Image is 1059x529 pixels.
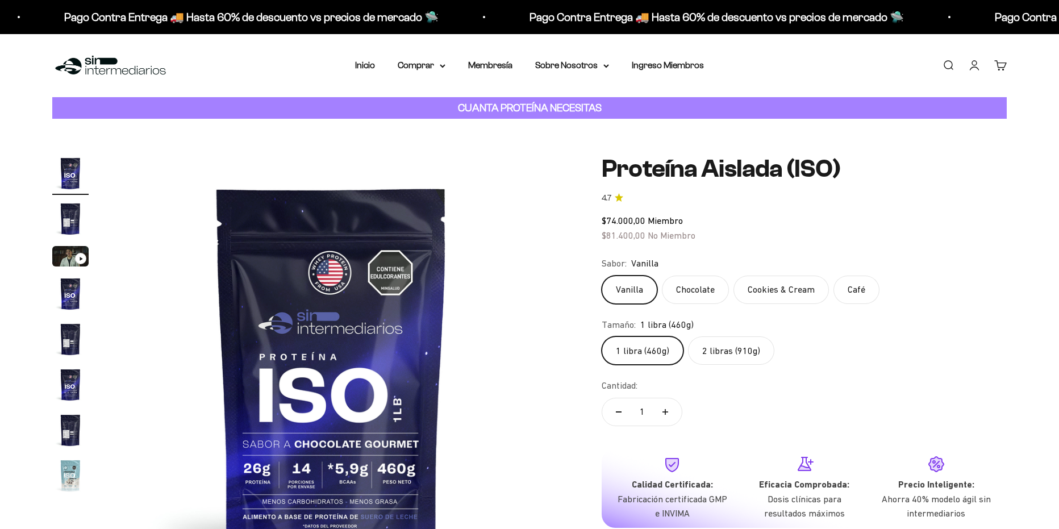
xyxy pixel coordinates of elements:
h1: Proteína Aislada (ISO) [602,155,1007,182]
a: 4.74.7 de 5.0 estrellas [602,192,1007,205]
img: Proteína Aislada (ISO) [52,366,89,403]
button: Ir al artículo 3 [52,246,89,270]
img: Proteína Aislada (ISO) [52,155,89,191]
span: No Miembro [648,230,695,240]
strong: Precio Inteligente: [898,479,974,490]
button: Ir al artículo 7 [52,412,89,452]
button: Reducir cantidad [602,398,635,426]
button: Ir al artículo 4 [52,276,89,315]
button: Ir al artículo 5 [52,321,89,361]
button: Ir al artículo 8 [52,457,89,497]
img: Proteína Aislada (ISO) [52,321,89,357]
button: Ir al artículo 6 [52,366,89,406]
button: Ir al artículo 1 [52,155,89,195]
img: Proteína Aislada (ISO) [52,457,89,494]
strong: CUANTA PROTEÍNA NECESITAS [458,102,602,114]
legend: Sabor: [602,256,627,271]
span: Vanilla [631,256,658,271]
strong: Eficacia Comprobada: [759,479,849,490]
button: Aumentar cantidad [649,398,682,426]
span: $81.400,00 [602,230,645,240]
a: Inicio [355,60,375,70]
span: 4.7 [602,192,611,205]
img: Proteína Aislada (ISO) [52,412,89,448]
strong: Calidad Certificada: [632,479,713,490]
img: Proteína Aislada (ISO) [52,201,89,237]
span: $74.000,00 [602,215,645,226]
p: Fabricación certificada GMP e INVIMA [615,492,729,521]
img: Proteína Aislada (ISO) [52,276,89,312]
span: Miembro [648,215,683,226]
label: Cantidad: [602,378,637,393]
p: Dosis clínicas para resultados máximos [747,492,861,521]
p: Ahorra 40% modelo ágil sin intermediarios [879,492,993,521]
p: Pago Contra Entrega 🚚 Hasta 60% de descuento vs precios de mercado 🛸 [62,8,437,26]
span: 1 libra (460g) [640,318,694,332]
legend: Tamaño: [602,318,636,332]
a: Membresía [468,60,512,70]
p: Pago Contra Entrega 🚚 Hasta 60% de descuento vs precios de mercado 🛸 [528,8,902,26]
summary: Sobre Nosotros [535,58,609,73]
button: Ir al artículo 2 [52,201,89,240]
a: Ingreso Miembros [632,60,704,70]
summary: Comprar [398,58,445,73]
